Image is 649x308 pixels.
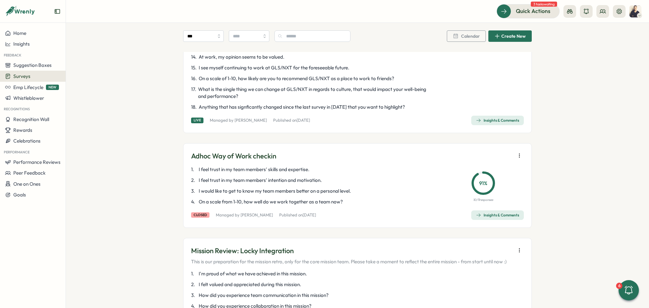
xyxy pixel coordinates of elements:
[616,283,622,289] div: 6
[461,34,480,38] span: Calendar
[273,118,310,123] p: Published on
[279,212,316,218] p: Published on
[297,118,310,123] span: [DATE]
[199,292,329,299] span: How did you experience team communication in this mission?
[199,75,394,82] span: On a scale of 1-10, how likely are you to recommend GLS/NXT as a place to work to friends?
[191,86,197,100] span: 17 .
[13,127,32,133] span: Rewards
[531,2,557,7] span: 3 tasks waiting
[191,281,197,288] span: 2 .
[199,166,309,173] span: I feel trust in my team members' skills and expertise.
[488,30,532,42] button: Create New
[198,86,435,100] span: What is the single thing we can change at GLS/NXT in regards to culture, that would impact your w...
[471,116,524,125] button: Insights & Comments
[191,246,507,256] p: Mission Review: Locky Integration
[13,30,26,36] span: Home
[473,179,493,187] p: 91 %
[473,197,493,202] p: 10 / 11 responses
[13,138,41,144] span: Celebrations
[501,34,526,38] span: Create New
[216,212,273,218] p: Managed by
[191,292,197,299] span: 3 .
[54,8,61,15] button: Expand sidebar
[191,104,197,111] span: 18 .
[191,151,276,161] p: Adhoc Way of Work checkin
[13,159,61,165] span: Performance Reviews
[199,281,301,288] span: I felt valued and appreciated during this mission.
[191,75,197,82] span: 16 .
[210,118,267,123] p: Managed by
[497,4,560,18] button: Quick Actions
[13,192,26,198] span: Goals
[191,270,197,277] span: 1 .
[241,212,273,217] a: [PERSON_NAME]
[199,198,343,205] span: On a scale from 1-10, how well do we work together as a team now?
[191,54,197,61] span: 14 .
[13,116,49,122] span: Recognition Wall
[191,177,197,184] span: 2 .
[199,64,349,71] span: I see myself continuing to work at GLS/NXT for the foreseeable future.
[629,5,641,17] img: Jens Christenhuss
[46,85,59,90] span: NEW
[199,177,322,184] span: I feel trust in my team members' intention and motivation.
[13,62,52,68] span: Suggestion Boxes
[13,170,46,176] span: Peer Feedback
[199,104,405,111] span: Anything that has signficantly changed since the last survey in [DATE] that you want to highlight?
[191,188,197,195] span: 3 .
[447,30,486,42] button: Calendar
[199,270,307,277] span: I'm proud of what we have achieved in this mission.
[191,212,209,218] div: closed
[199,54,284,61] span: At work, my opinion seems to be valued.
[191,118,203,123] div: Live
[516,7,550,15] span: Quick Actions
[191,64,197,71] span: 15 .
[476,118,519,123] div: Insights & Comments
[191,258,507,265] p: This is our preparation for the mission retro, only for the core mission team. Please take a mome...
[619,280,639,300] button: 6
[191,198,197,205] span: 4 .
[13,181,41,187] span: One on Ones
[13,73,30,79] span: Surveys
[13,41,30,47] span: Insights
[235,118,267,123] a: [PERSON_NAME]
[303,212,316,217] span: [DATE]
[13,84,43,90] span: Emp Lifecycle
[191,166,197,173] span: 1 .
[199,188,351,195] span: I would like to get to know my team members better on a personal level.
[471,210,524,220] button: Insights & Comments
[476,213,519,218] div: Insights & Comments
[13,95,44,101] span: Whistleblower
